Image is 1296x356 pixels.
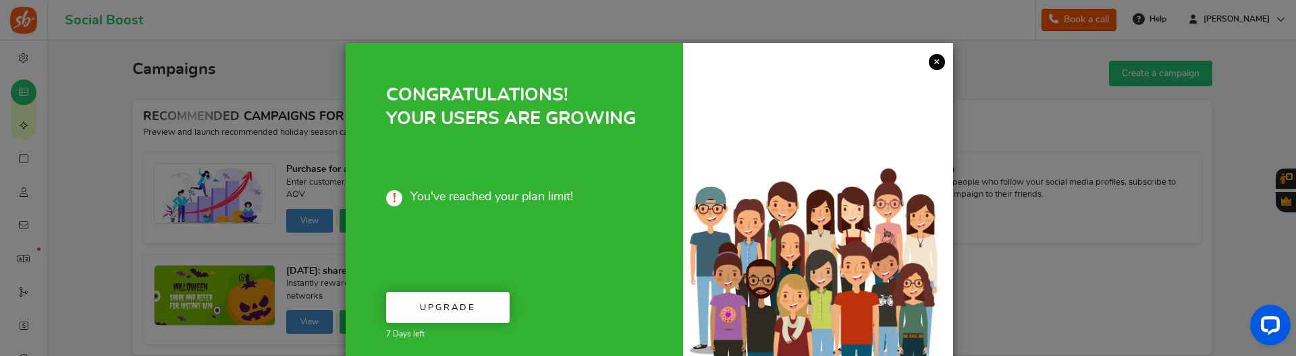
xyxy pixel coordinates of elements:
[929,54,945,70] a: ×
[420,303,476,312] span: Upgrade
[386,292,510,324] a: Upgrade
[386,190,643,205] span: You've reached your plan limit!
[386,330,425,338] span: 7 Days left
[386,86,636,127] span: CONGRATULATIONS! YOUR USERS ARE GROWING
[1239,299,1296,356] iframe: LiveChat chat widget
